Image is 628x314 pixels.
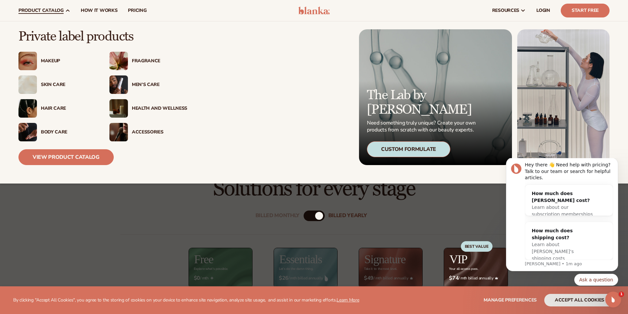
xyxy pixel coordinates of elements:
[41,82,96,88] div: Skin Care
[109,99,187,118] a: Candles and incense on table. Health And Wellness
[109,123,128,141] img: Female with makeup brush.
[298,7,330,14] img: logo
[561,4,610,17] a: Start Free
[444,248,507,288] img: VIP_BG_199964bd-3653-43bc-8a67-789d2d7717b9.jpg
[605,292,621,307] iframe: Intercom live chat
[29,4,117,23] div: Hey there 👋 Need help with pricing? Talk to our team or search for helpful articles.
[41,129,96,135] div: Body Care
[18,52,96,70] a: Female with glitter eye makeup. Makeup
[13,298,359,303] p: By clicking "Accept All Cookies", you agree to the storing of cookies on your device to enhance s...
[29,103,117,109] p: Message from Lee, sent 1m ago
[18,75,37,94] img: Cream moisturizer swatch.
[29,64,104,109] div: How much does shipping cost?Learn about [PERSON_NAME]'s shipping costs
[109,123,187,141] a: Female with makeup brush. Accessories
[449,253,467,265] h2: VIP
[10,116,122,128] div: Quick reply options
[18,99,37,118] img: Female hair pulled back with clips.
[18,99,96,118] a: Female hair pulled back with clips. Hair Care
[109,52,187,70] a: Pink blooming flower. Fragrance
[18,123,37,141] img: Male hand applying moisturizer.
[15,5,25,16] img: Profile image for Lee
[18,123,96,141] a: Male hand applying moisturizer. Body Care
[29,27,104,65] div: How much does [PERSON_NAME] cost?Learn about our subscription memberships
[109,75,187,94] a: Male holding moisturizer bottle. Men’s Care
[492,8,519,13] span: resources
[81,8,118,13] span: How It Works
[132,58,187,64] div: Fragrance
[367,120,478,133] p: Need something truly unique? Create your own products from scratch with our beauty experts.
[484,297,537,303] span: Manage preferences
[36,32,97,46] div: How much does [PERSON_NAME] cost?
[496,158,628,290] iframe: Intercom notifications message
[128,8,146,13] span: pricing
[18,75,96,94] a: Cream moisturizer swatch. Skin Care
[544,294,615,306] button: accept all cookies
[18,29,187,44] p: Private label products
[36,69,97,83] div: How much does shipping cost?
[449,275,459,281] strong: $74
[255,213,300,219] div: Billed Monthly
[449,267,478,271] div: Your all-access pass.
[78,116,122,128] button: Quick reply: Ask a question
[41,106,96,111] div: Hair Care
[461,241,493,252] div: BEST VALUE
[109,52,128,70] img: Pink blooming flower.
[132,106,187,111] div: Health And Wellness
[18,8,64,13] span: product catalog
[367,141,450,157] div: Custom Formulate
[495,276,498,280] img: Crown_2d87c031-1b5a-4345-8312-a4356ddcde98.png
[328,213,367,219] div: billed Yearly
[36,46,97,59] span: Learn about our subscription memberships
[36,84,77,103] span: Learn about [PERSON_NAME]'s shipping costs
[18,52,37,70] img: Female with glitter eye makeup.
[18,149,114,165] a: View Product Catalog
[109,75,128,94] img: Male holding moisturizer bottle.
[536,8,550,13] span: LOGIN
[359,29,512,165] a: Microscopic product formula. The Lab by [PERSON_NAME] Need something truly unique? Create your ow...
[517,29,610,165] img: Female in lab with equipment.
[449,275,502,281] span: / mth billed annually
[132,129,187,135] div: Accessories
[337,297,359,303] a: Learn More
[132,82,187,88] div: Men’s Care
[109,99,128,118] img: Candles and incense on table.
[484,294,537,306] button: Manage preferences
[29,4,117,102] div: Message content
[41,58,96,64] div: Makeup
[619,292,624,297] span: 1
[367,88,478,117] p: The Lab by [PERSON_NAME]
